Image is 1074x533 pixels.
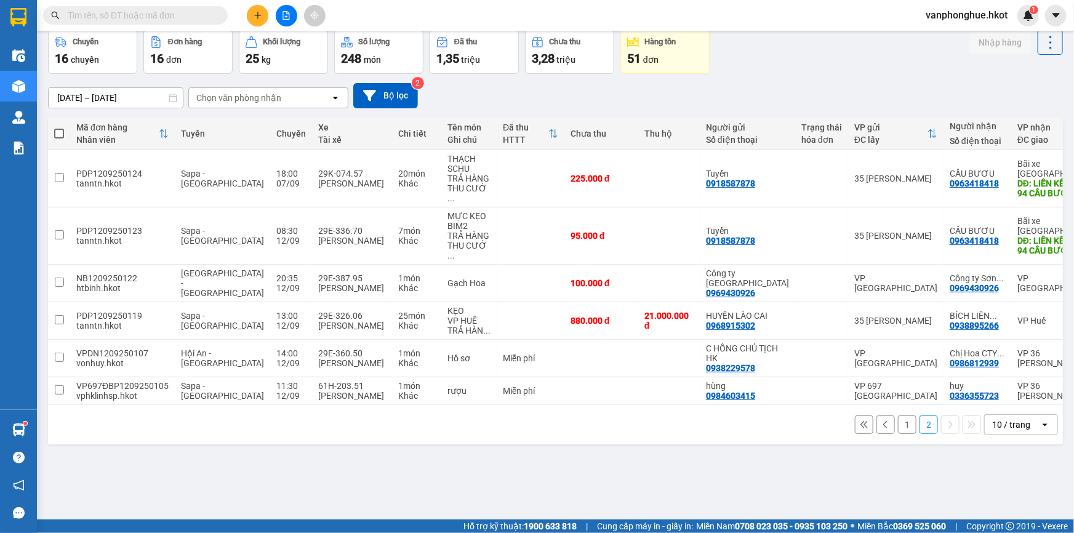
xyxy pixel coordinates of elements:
[276,311,306,321] div: 13:00
[48,30,137,74] button: Chuyến16chuyến
[597,519,693,533] span: Cung cấp máy in - giấy in:
[571,129,632,138] div: Chưa thu
[447,122,491,132] div: Tên món
[706,288,755,298] div: 0969430926
[181,129,264,138] div: Tuyến
[801,135,842,145] div: hóa đơn
[318,178,386,188] div: [PERSON_NAME]
[239,30,328,74] button: Khối lượng25kg
[276,129,306,138] div: Chuyến
[950,283,999,293] div: 0969430926
[1045,5,1067,26] button: caret-down
[276,226,306,236] div: 08:30
[950,178,999,188] div: 0963418418
[359,38,390,46] div: Số lượng
[318,321,386,331] div: [PERSON_NAME]
[364,55,381,65] span: món
[645,38,676,46] div: Hàng tồn
[706,226,789,236] div: Tuyển
[254,11,262,20] span: plus
[586,519,588,533] span: |
[13,507,25,519] span: message
[318,311,386,321] div: 29E-326.06
[12,142,25,154] img: solution-icon
[181,169,264,188] span: Sapa - [GEOGRAPHIC_DATA]
[447,386,491,396] div: rượu
[276,169,306,178] div: 18:00
[950,391,999,401] div: 0336355723
[503,122,548,132] div: Đã thu
[398,358,435,368] div: Khác
[854,231,937,241] div: 35 [PERSON_NAME]
[503,353,558,363] div: Miễn phí
[12,49,25,62] img: warehouse-icon
[1051,10,1062,21] span: caret-down
[276,283,306,293] div: 12/09
[398,348,435,358] div: 1 món
[398,226,435,236] div: 7 món
[143,30,233,74] button: Đơn hàng16đơn
[181,226,264,246] span: Sapa - [GEOGRAPHIC_DATA]
[996,273,1004,283] span: ...
[898,415,916,434] button: 1
[735,521,848,531] strong: 0708 023 035 - 0935 103 250
[447,306,491,316] div: KẸO
[304,5,326,26] button: aim
[969,31,1032,54] button: Nhập hàng
[76,381,169,391] div: VP697ĐBP1209250105
[644,129,694,138] div: Thu hộ
[550,38,581,46] div: Chưa thu
[706,236,755,246] div: 0918587878
[920,415,938,434] button: 2
[620,30,710,74] button: Hàng tồn51đơn
[801,122,842,132] div: Trạng thái
[483,326,491,335] span: ...
[398,381,435,391] div: 1 món
[246,51,259,66] span: 25
[571,316,632,326] div: 880.000 đ
[916,7,1017,23] span: vanphonghue.hkot
[556,55,575,65] span: triệu
[398,129,435,138] div: Chi tiết
[398,321,435,331] div: Khác
[447,193,455,203] span: ...
[276,178,306,188] div: 07/09
[447,353,491,363] div: Hồ sơ
[23,422,27,425] sup: 1
[706,381,789,391] div: hùng
[854,316,937,326] div: 35 [PERSON_NAME]
[706,311,789,321] div: HUYỀN LÀO CAI
[627,51,641,66] span: 51
[706,169,789,178] div: Tuyển
[12,80,25,93] img: warehouse-icon
[318,236,386,246] div: [PERSON_NAME]
[950,136,1005,146] div: Số điện thoại
[76,283,169,293] div: htbinh.hkot
[1023,10,1034,21] img: icon-new-feature
[997,348,1004,358] span: ...
[950,121,1005,131] div: Người nhận
[643,55,659,65] span: đơn
[331,93,340,103] svg: open
[51,11,60,20] span: search
[398,169,435,178] div: 20 món
[463,519,577,533] span: Hỗ trợ kỹ thuật:
[950,321,999,331] div: 0938895266
[181,381,264,401] span: Sapa - [GEOGRAPHIC_DATA]
[454,38,477,46] div: Đã thu
[447,278,491,288] div: Gạch Hoa
[497,118,564,150] th: Toggle SortBy
[706,391,755,401] div: 0984603415
[310,11,319,20] span: aim
[318,122,386,132] div: Xe
[990,311,997,321] span: ...
[166,55,182,65] span: đơn
[854,174,937,183] div: 35 [PERSON_NAME]
[181,311,264,331] span: Sapa - [GEOGRAPHIC_DATA]
[12,111,25,124] img: warehouse-icon
[196,92,281,104] div: Chọn văn phòng nhận
[318,169,386,178] div: 29K-074.57
[950,311,1005,321] div: BÍCH LIÊN HUẾ
[503,386,558,396] div: Miễn phí
[76,358,169,368] div: vonhuy.hkot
